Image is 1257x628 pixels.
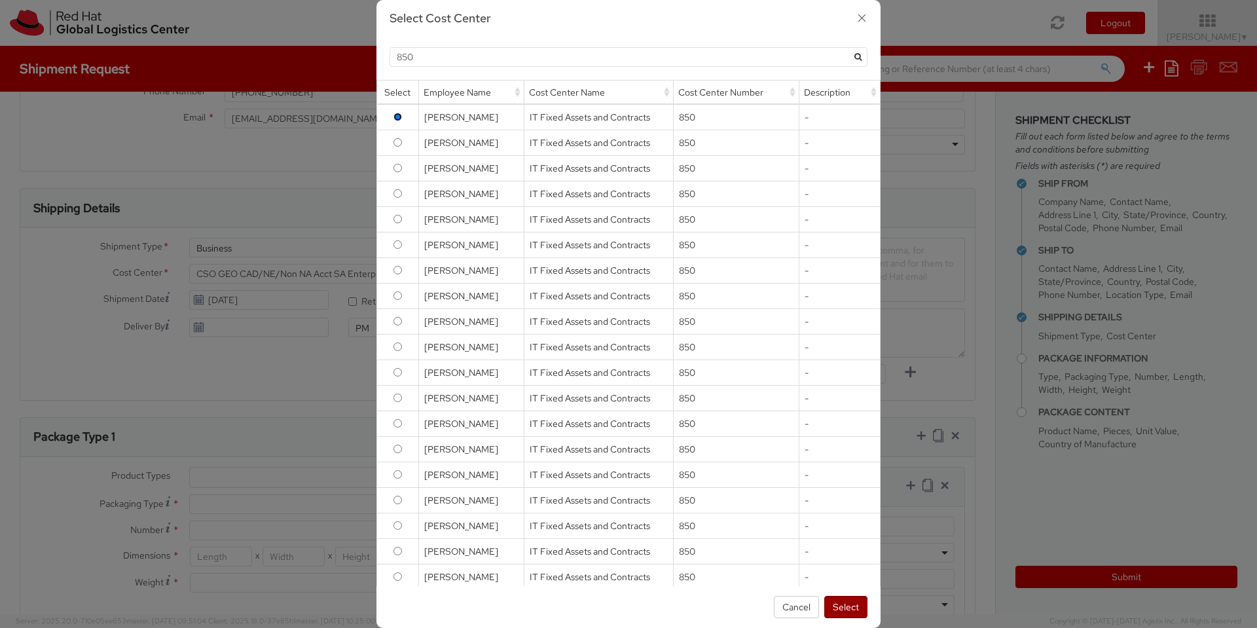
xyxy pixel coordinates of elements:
[524,156,673,181] td: IT Fixed Assets and Contracts
[418,156,524,181] td: [PERSON_NAME]
[673,437,799,462] td: 850
[799,81,881,103] div: Description
[524,539,673,564] td: IT Fixed Assets and Contracts
[524,488,673,513] td: IT Fixed Assets and Contracts
[418,360,524,386] td: [PERSON_NAME]
[673,513,799,539] td: 850
[799,232,881,258] td: -
[418,335,524,360] td: [PERSON_NAME]
[418,488,524,513] td: [PERSON_NAME]
[524,437,673,462] td: IT Fixed Assets and Contracts
[799,181,881,207] td: -
[799,564,881,590] td: -
[524,104,673,130] td: IT Fixed Assets and Contracts
[673,181,799,207] td: 850
[524,564,673,590] td: IT Fixed Assets and Contracts
[524,386,673,411] td: IT Fixed Assets and Contracts
[418,437,524,462] td: [PERSON_NAME]
[524,181,673,207] td: IT Fixed Assets and Contracts
[418,386,524,411] td: [PERSON_NAME]
[524,81,673,103] div: Cost Center Name
[418,130,524,156] td: [PERSON_NAME]
[418,284,524,309] td: [PERSON_NAME]
[799,437,881,462] td: -
[673,564,799,590] td: 850
[674,81,799,103] div: Cost Center Number
[377,81,418,103] div: Select
[799,488,881,513] td: -
[418,513,524,539] td: [PERSON_NAME]
[799,104,881,130] td: -
[524,360,673,386] td: IT Fixed Assets and Contracts
[799,156,881,181] td: -
[799,513,881,539] td: -
[418,564,524,590] td: [PERSON_NAME]
[673,360,799,386] td: 850
[524,130,673,156] td: IT Fixed Assets and Contracts
[799,258,881,284] td: -
[524,207,673,232] td: IT Fixed Assets and Contracts
[799,335,881,360] td: -
[673,488,799,513] td: 850
[673,462,799,488] td: 850
[418,104,524,130] td: [PERSON_NAME]
[673,258,799,284] td: 850
[418,462,524,488] td: [PERSON_NAME]
[799,207,881,232] td: -
[799,309,881,335] td: -
[419,81,524,103] div: Employee Name
[799,360,881,386] td: -
[799,539,881,564] td: -
[824,596,867,618] button: Select
[418,258,524,284] td: [PERSON_NAME]
[524,284,673,309] td: IT Fixed Assets and Contracts
[524,258,673,284] td: IT Fixed Assets and Contracts
[418,181,524,207] td: [PERSON_NAME]
[673,104,799,130] td: 850
[673,284,799,309] td: 850
[418,539,524,564] td: [PERSON_NAME]
[418,232,524,258] td: [PERSON_NAME]
[673,411,799,437] td: 850
[390,10,867,27] h3: Select Cost Center
[524,232,673,258] td: IT Fixed Assets and Contracts
[418,207,524,232] td: [PERSON_NAME]
[673,232,799,258] td: 850
[799,462,881,488] td: -
[673,130,799,156] td: 850
[673,539,799,564] td: 850
[673,156,799,181] td: 850
[390,47,867,67] input: Search by Employee Name, Cost Center Number…
[524,411,673,437] td: IT Fixed Assets and Contracts
[799,130,881,156] td: -
[524,309,673,335] td: IT Fixed Assets and Contracts
[799,284,881,309] td: -
[799,386,881,411] td: -
[673,207,799,232] td: 850
[524,513,673,539] td: IT Fixed Assets and Contracts
[524,462,673,488] td: IT Fixed Assets and Contracts
[524,335,673,360] td: IT Fixed Assets and Contracts
[673,309,799,335] td: 850
[774,596,819,618] button: Cancel
[418,309,524,335] td: [PERSON_NAME]
[673,335,799,360] td: 850
[418,411,524,437] td: [PERSON_NAME]
[673,386,799,411] td: 850
[799,411,881,437] td: -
